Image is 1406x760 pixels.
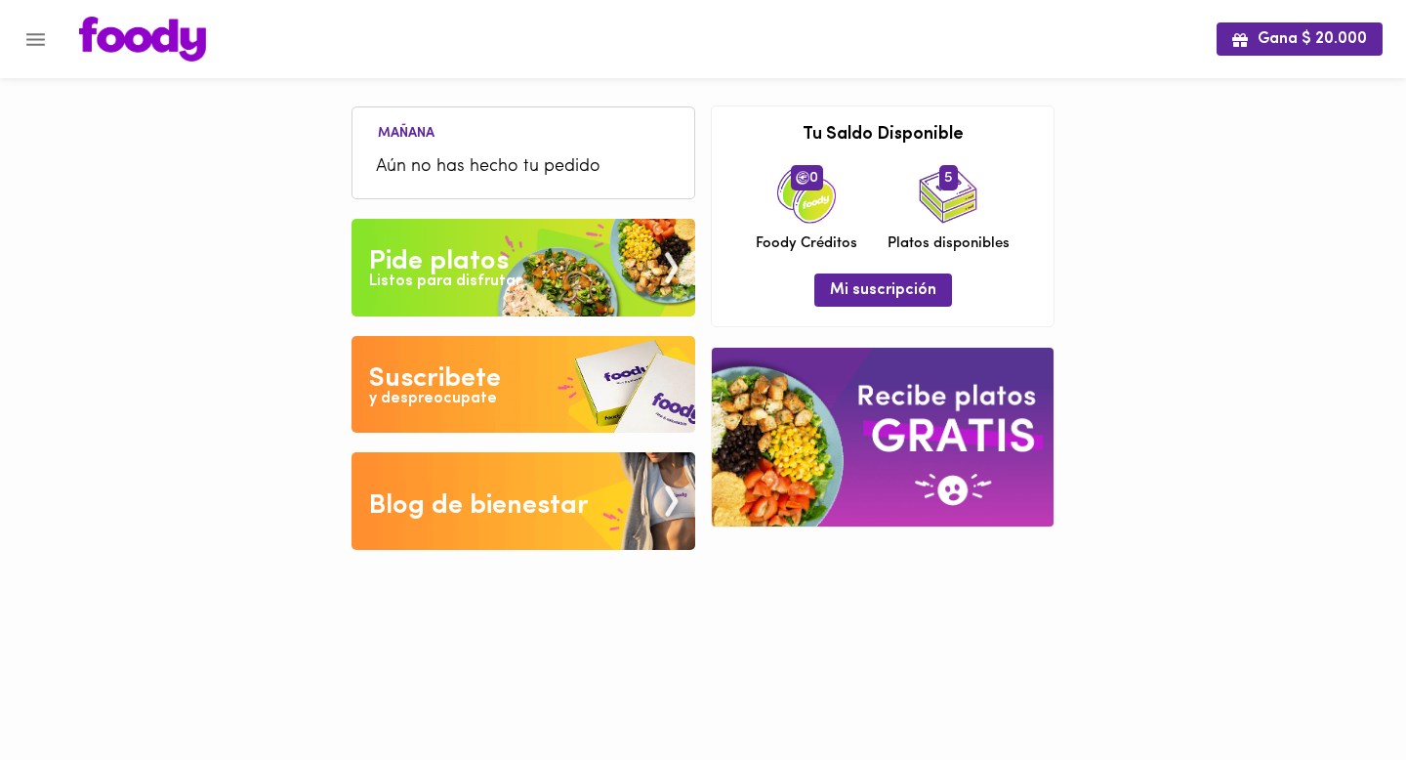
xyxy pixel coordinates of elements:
div: Pide platos [369,242,509,281]
div: Listos para disfrutar [369,271,521,293]
span: Mi suscripción [830,281,936,300]
span: 5 [939,165,958,190]
img: Disfruta bajar de peso [351,336,695,434]
span: 0 [791,165,823,190]
button: Mi suscripción [814,274,952,306]
button: Gana $ 20.000 [1217,22,1383,55]
span: Aún no has hecho tu pedido [376,154,671,181]
img: foody-creditos.png [796,171,809,185]
li: Mañana [362,122,450,141]
img: referral-banner.png [712,348,1054,527]
img: Pide un Platos [351,219,695,317]
img: Blog de bienestar [351,452,695,550]
iframe: Messagebird Livechat Widget [1293,647,1386,740]
img: logo.png [79,17,206,62]
span: Foody Créditos [756,233,857,254]
h3: Tu Saldo Disponible [726,126,1039,146]
span: Gana $ 20.000 [1232,30,1367,49]
img: credits-package.png [777,165,836,224]
button: Menu [12,16,60,63]
span: Platos disponibles [888,233,1010,254]
div: Suscribete [369,359,501,399]
img: icon_dishes.png [919,165,977,224]
div: y despreocupate [369,388,497,410]
div: Blog de bienestar [369,486,589,526]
